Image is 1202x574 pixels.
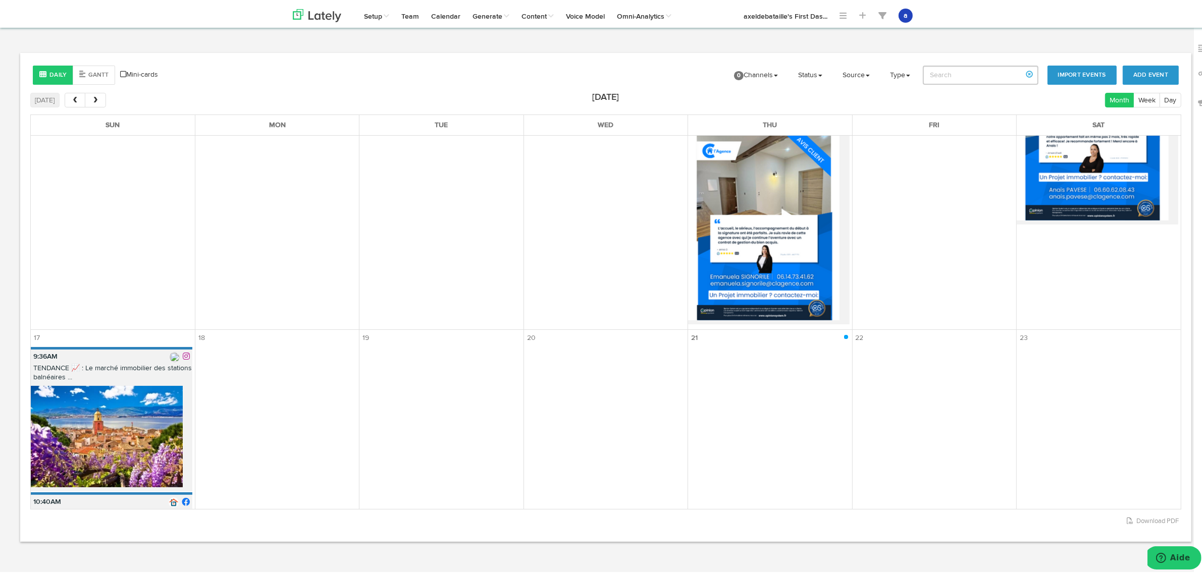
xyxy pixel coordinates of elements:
img: nebXO7UVShSYTRt5pDvY [688,128,840,318]
span: 18 [195,327,208,343]
button: prev [65,90,85,105]
a: 0Channels [726,60,786,85]
b: 10:40AM [33,496,61,503]
button: Gantt [73,63,115,82]
span: 21 [688,327,701,343]
a: Source [835,60,877,85]
span: 20 [524,327,539,343]
span: Thu [763,119,777,126]
span: ... [823,11,827,18]
span: 22 [853,327,867,343]
button: [DATE] [30,90,60,105]
img: logo_lately_bg_light.svg [293,7,341,20]
h2: [DATE] [592,90,619,100]
b: 9:36AM [33,351,58,358]
button: Daily [33,63,73,82]
button: Week [1133,90,1160,105]
div: Style [33,63,115,82]
p: TENDANCE 📈 : Le marché immobilier des stations balnéaires ... [31,361,192,383]
a: Type [882,60,918,85]
span: Sun [106,119,120,126]
span: 19 [359,327,372,343]
a: Download PDF [1127,515,1179,522]
span: Wed [598,119,613,126]
span: 0 [734,69,744,78]
button: a [899,6,913,20]
button: Month [1105,90,1134,105]
span: Tue [435,119,448,126]
button: next [85,90,106,105]
img: picture [169,495,179,505]
img: cei3SBFJSEaHRWMx6ssx [31,383,183,485]
img: 465064175_1091359305668165_3002181496110078086_n.jpg [170,350,180,360]
span: 17 [31,327,43,343]
iframe: Ouvre un widget dans lequel vous pouvez trouver plus d’informations [1147,544,1201,569]
button: Add Event [1123,63,1179,82]
span: Mon [269,119,286,126]
a: Status [791,60,830,85]
span: Fri [929,119,939,126]
span: Sat [1093,119,1105,126]
button: Day [1160,90,1181,105]
input: Search [923,63,1038,82]
span: 23 [1017,327,1031,343]
a: Mini-cards [120,67,158,77]
button: Import Events [1048,63,1117,82]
